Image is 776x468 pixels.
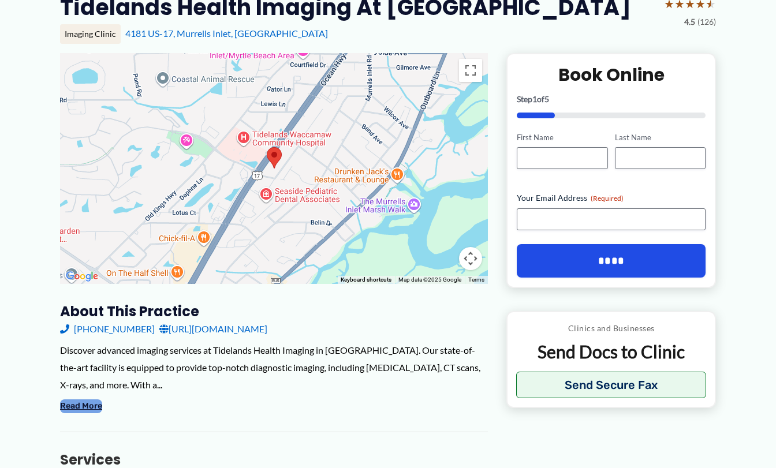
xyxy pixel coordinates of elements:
[615,132,706,143] label: Last Name
[516,372,706,398] button: Send Secure Fax
[517,63,706,86] h2: Book Online
[60,342,488,393] div: Discover advanced imaging services at Tidelands Health Imaging in [GEOGRAPHIC_DATA]. Our state-of...
[517,192,706,204] label: Your Email Address
[517,95,706,103] p: Step of
[532,94,537,104] span: 1
[60,399,102,413] button: Read More
[60,320,155,338] a: [PHONE_NUMBER]
[125,28,328,39] a: 4181 US-17, Murrells Inlet, [GEOGRAPHIC_DATA]
[459,59,482,82] button: Toggle fullscreen view
[459,247,482,270] button: Map camera controls
[63,269,101,284] img: Google
[468,276,484,283] a: Terms (opens in new tab)
[159,320,267,338] a: [URL][DOMAIN_NAME]
[60,302,488,320] h3: About this practice
[517,132,607,143] label: First Name
[63,269,101,284] a: Open this area in Google Maps (opens a new window)
[591,194,624,203] span: (Required)
[684,14,695,29] span: 4.5
[60,24,121,44] div: Imaging Clinic
[697,14,716,29] span: (126)
[398,276,461,283] span: Map data ©2025 Google
[516,321,706,336] p: Clinics and Businesses
[516,340,706,363] p: Send Docs to Clinic
[544,94,549,104] span: 5
[341,276,391,284] button: Keyboard shortcuts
